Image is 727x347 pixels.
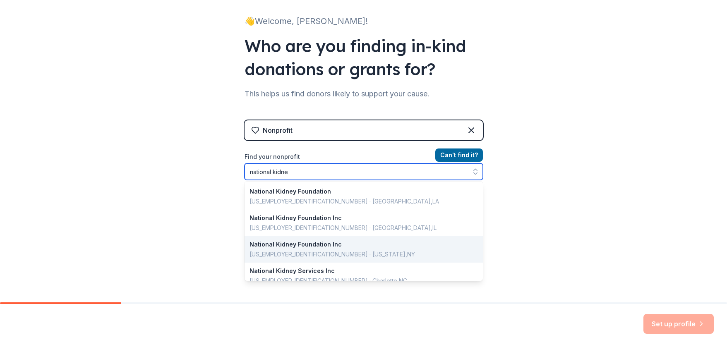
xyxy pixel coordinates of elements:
[245,163,483,180] input: Search by name, EIN, or city
[250,239,468,249] div: National Kidney Foundation Inc
[250,249,468,259] div: [US_EMPLOYER_IDENTIFICATION_NUMBER] · [US_STATE] , NY
[250,196,468,206] div: [US_EMPLOYER_IDENTIFICATION_NUMBER] · [GEOGRAPHIC_DATA] , LA
[250,187,468,196] div: National Kidney Foundation
[250,266,468,276] div: National Kidney Services Inc
[250,213,468,223] div: National Kidney Foundation Inc
[250,276,468,286] div: [US_EMPLOYER_IDENTIFICATION_NUMBER] · Charlotte , NC
[250,223,468,233] div: [US_EMPLOYER_IDENTIFICATION_NUMBER] · [GEOGRAPHIC_DATA] , IL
